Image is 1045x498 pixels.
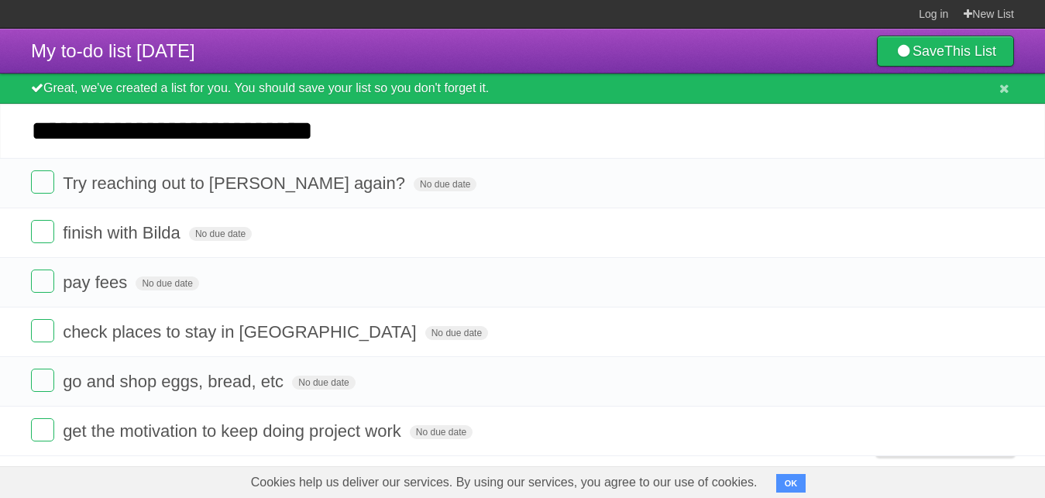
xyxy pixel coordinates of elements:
[944,43,996,59] b: This List
[189,227,252,241] span: No due date
[31,369,54,392] label: Done
[63,421,405,441] span: get the motivation to keep doing project work
[292,376,355,390] span: No due date
[31,418,54,441] label: Done
[31,319,54,342] label: Done
[31,170,54,194] label: Done
[776,474,806,493] button: OK
[63,322,420,342] span: check places to stay in [GEOGRAPHIC_DATA]
[410,425,473,439] span: No due date
[63,173,409,193] span: Try reaching out to [PERSON_NAME] again?
[31,40,195,61] span: My to-do list [DATE]
[877,36,1014,67] a: SaveThis List
[425,326,488,340] span: No due date
[235,467,773,498] span: Cookies help us deliver our services. By using our services, you agree to our use of cookies.
[63,273,131,292] span: pay fees
[63,372,287,391] span: go and shop eggs, bread, etc
[31,270,54,293] label: Done
[136,276,198,290] span: No due date
[414,177,476,191] span: No due date
[63,223,184,242] span: finish with Bilda
[31,220,54,243] label: Done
